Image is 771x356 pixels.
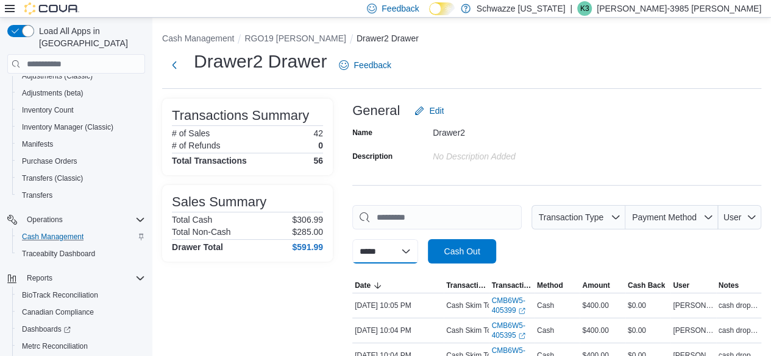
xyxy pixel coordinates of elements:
[162,32,761,47] nav: An example of EuiBreadcrumbs
[17,137,145,152] span: Manifests
[194,49,327,74] h1: Drawer2 Drawer
[12,85,150,102] button: Adjustments (beta)
[17,322,76,337] a: Dashboards
[12,170,150,187] button: Transfers (Classic)
[313,156,323,166] h4: 56
[17,69,145,83] span: Adjustments (Classic)
[22,139,53,149] span: Manifests
[12,245,150,262] button: Traceabilty Dashboard
[352,323,444,338] div: [DATE] 10:04 PM
[17,305,145,319] span: Canadian Compliance
[12,304,150,321] button: Canadian Compliance
[12,153,150,170] button: Purchase Orders
[12,102,150,119] button: Inventory Count
[172,215,212,225] h6: Total Cash
[429,105,444,117] span: Edit
[12,136,150,153] button: Manifests
[719,326,759,335] span: cash drop [PERSON_NAME] verified by [PERSON_NAME]
[17,288,145,302] span: BioTrack Reconciliation
[433,123,596,138] div: Drawer2
[477,1,566,16] p: Schwazze [US_STATE]
[433,147,596,161] div: No Description added
[12,338,150,355] button: Metrc Reconciliation
[17,288,103,302] a: BioTrack Reconciliation
[518,307,525,315] svg: External link
[17,188,145,203] span: Transfers
[172,242,223,252] h4: Drawer Total
[162,33,234,43] button: Cash Management
[17,322,145,337] span: Dashboards
[17,69,98,83] a: Adjustments (Classic)
[582,301,608,310] span: $400.00
[352,103,400,118] h3: General
[27,273,52,283] span: Reports
[719,281,739,290] span: Notes
[17,171,145,186] span: Transfers (Classic)
[27,215,63,225] span: Operations
[22,190,52,200] span: Transfers
[172,141,220,150] h6: # of Refunds
[22,105,74,115] span: Inventory Count
[22,71,93,81] span: Adjustments (Classic)
[580,1,589,16] span: K3
[531,205,625,229] button: Transaction Type
[22,271,57,285] button: Reports
[444,278,489,293] button: Transaction Type
[22,122,113,132] span: Inventory Manager (Classic)
[2,270,150,287] button: Reports
[444,245,480,257] span: Cash Out
[719,301,759,310] span: cash drop [PERSON_NAME] verified by [PERSON_NAME]
[582,326,608,335] span: $400.00
[17,120,118,134] a: Inventory Manager (Classic)
[577,1,592,16] div: Kandice-3985 Marquez
[12,228,150,245] button: Cash Management
[12,287,150,304] button: BioTrack Reconciliation
[17,86,88,100] a: Adjustments (beta)
[17,188,57,203] a: Transfers
[2,211,150,228] button: Operations
[172,195,266,209] h3: Sales Summary
[292,227,323,237] p: $285.00
[446,326,508,335] p: Cash Skim To Safe
[537,281,563,290] span: Method
[22,88,83,98] span: Adjustments (beta)
[12,119,150,136] button: Inventory Manager (Classic)
[17,246,145,261] span: Traceabilty Dashboard
[625,278,670,293] button: Cash Back
[313,128,323,138] p: 42
[580,278,625,293] button: Amount
[172,108,309,123] h3: Transactions Summary
[673,301,713,310] span: [PERSON_NAME]-3985 [PERSON_NAME]
[357,33,419,43] button: Drawer2 Drawer
[22,212,145,227] span: Operations
[718,205,761,229] button: User
[162,53,187,77] button: Next
[17,339,93,354] a: Metrc Reconciliation
[22,232,83,242] span: Cash Management
[537,326,554,335] span: Cash
[723,212,742,222] span: User
[22,271,145,285] span: Reports
[17,154,145,169] span: Purchase Orders
[632,212,697,222] span: Payment Method
[355,281,371,290] span: Date
[22,290,98,300] span: BioTrack Reconciliation
[17,305,99,319] a: Canadian Compliance
[292,215,323,225] p: $306.99
[172,156,247,166] h4: Total Transactions
[17,120,145,134] span: Inventory Manager (Classic)
[17,103,79,117] a: Inventory Count
[172,128,210,138] h6: # of Sales
[673,281,689,290] span: User
[491,296,531,315] a: CMB6W5-405399External link
[625,205,718,229] button: Payment Method
[17,229,145,244] span: Cash Management
[17,171,88,186] a: Transfers (Classic)
[292,242,323,252] h4: $591.99
[17,246,100,261] a: Traceabilty Dashboard
[628,281,665,290] span: Cash Back
[491,281,531,290] span: Transaction #
[518,332,525,340] svg: External link
[22,212,68,227] button: Operations
[12,321,150,338] a: Dashboards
